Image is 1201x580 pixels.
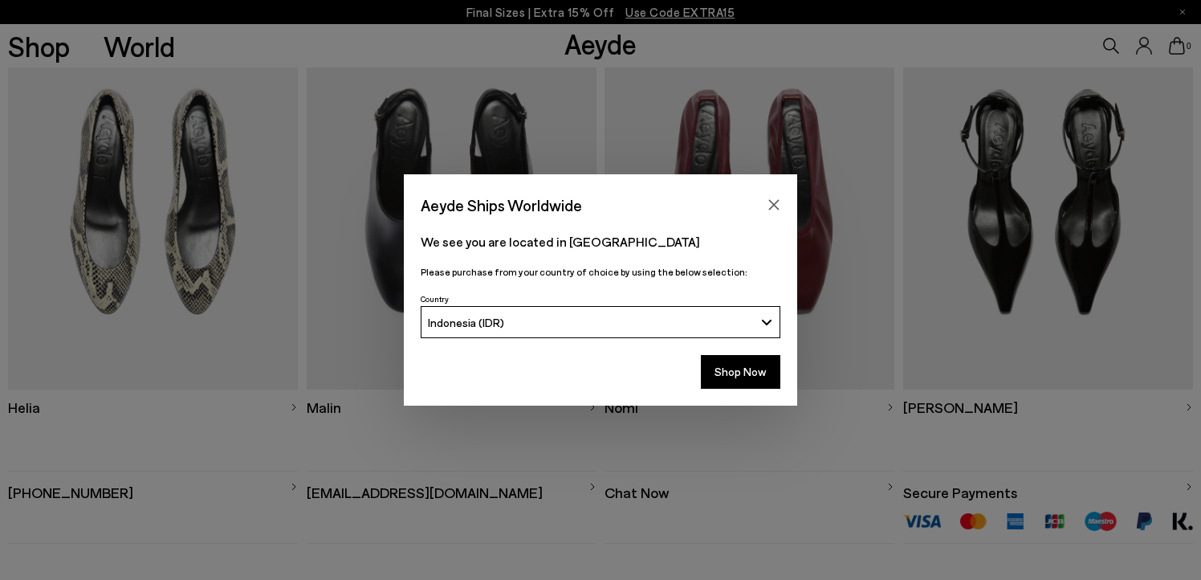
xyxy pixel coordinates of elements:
[762,193,786,217] button: Close
[421,232,780,251] p: We see you are located in [GEOGRAPHIC_DATA]
[421,191,582,219] span: Aeyde Ships Worldwide
[421,264,780,280] p: Please purchase from your country of choice by using the below selection:
[701,355,780,389] button: Shop Now
[421,294,449,304] span: Country
[428,316,504,329] span: Indonesia (IDR)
